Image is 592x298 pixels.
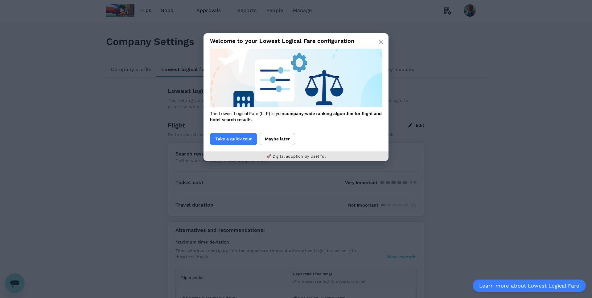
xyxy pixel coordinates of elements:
[266,154,326,159] a: 🚀 Digital adoption by Usetiful
[203,33,388,49] h3: Welcome to your Lowest Logical Fare configuration
[210,133,257,145] button: Take a quick tour
[210,111,284,116] span: The Lowest Logical Fare (LLF) is your
[260,133,295,145] button: Maybe later
[210,111,382,122] span: company-wide ranking algorithm for flight and hotel search results
[473,280,586,292] a: Learn more about Lowest Logical Fare
[252,117,253,122] span: .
